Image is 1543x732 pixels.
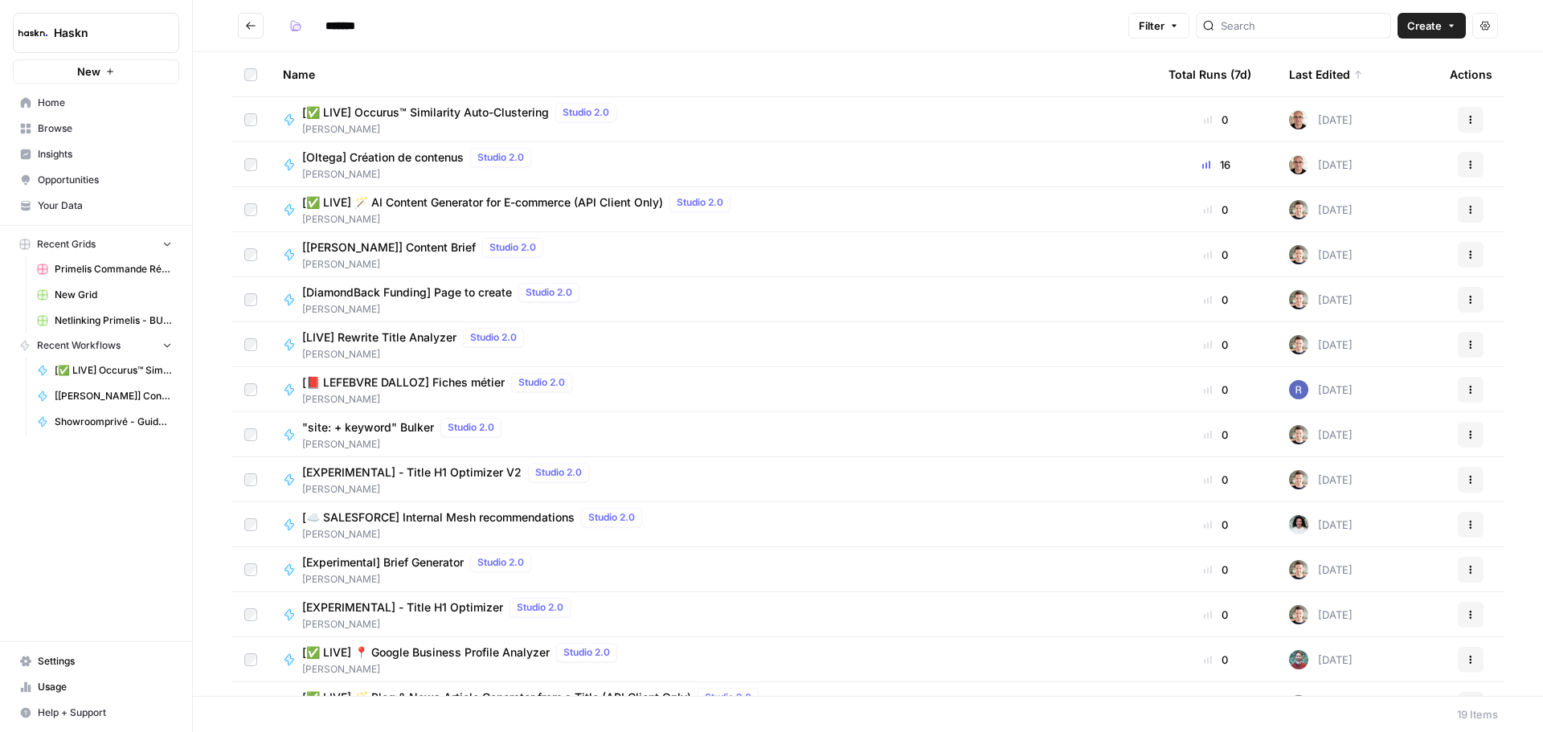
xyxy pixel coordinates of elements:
[705,690,751,705] span: Studio 2.0
[1289,335,1353,354] div: [DATE]
[38,96,172,110] span: Home
[55,389,172,403] span: [[PERSON_NAME]] Content Brief
[302,617,577,632] span: [PERSON_NAME]
[1289,290,1353,309] div: [DATE]
[1289,650,1353,669] div: [DATE]
[302,302,586,317] span: [PERSON_NAME]
[677,195,723,210] span: Studio 2.0
[477,555,524,570] span: Studio 2.0
[38,198,172,213] span: Your Data
[302,527,649,542] span: [PERSON_NAME]
[38,173,172,187] span: Opportunities
[1169,472,1263,488] div: 0
[55,288,172,302] span: New Grid
[55,313,172,328] span: Netlinking Primelis - BU US Grid
[1139,18,1164,34] span: Filter
[55,363,172,378] span: [✅ LIVE] Occurus™ Similarity Auto-Clustering
[302,644,550,660] span: [✅ LIVE] 📍 Google Business Profile Analyzer
[38,121,172,136] span: Browse
[1289,560,1308,579] img: 5szy29vhbbb2jvrzb4fwf88ktdwm
[1289,335,1308,354] img: 5szy29vhbbb2jvrzb4fwf88ktdwm
[1398,13,1466,39] button: Create
[13,674,179,700] a: Usage
[302,104,549,121] span: [✅ LIVE] Occurus™ Similarity Auto-Clustering
[18,18,47,47] img: Haskn Logo
[1169,292,1263,308] div: 0
[1169,427,1263,443] div: 0
[1169,607,1263,623] div: 0
[517,600,563,615] span: Studio 2.0
[283,598,1143,632] a: [EXPERIMENTAL] - Title H1 OptimizerStudio 2.0[PERSON_NAME]
[1289,200,1353,219] div: [DATE]
[1169,202,1263,218] div: 0
[1169,112,1263,128] div: 0
[30,383,179,409] a: [[PERSON_NAME]] Content Brief
[470,330,517,345] span: Studio 2.0
[1169,337,1263,353] div: 0
[38,654,172,669] span: Settings
[302,392,579,407] span: [PERSON_NAME]
[1289,155,1353,174] div: [DATE]
[1289,245,1308,264] img: 5szy29vhbbb2jvrzb4fwf88ktdwm
[489,240,536,255] span: Studio 2.0
[1289,515,1353,534] div: [DATE]
[283,238,1143,272] a: [[PERSON_NAME]] Content BriefStudio 2.0[PERSON_NAME]
[302,509,575,525] span: [☁️ SALESFORCE] Internal Mesh recommendations
[302,689,691,705] span: [✅ LIVE] 🪄 Blog & News Article Generator from a Title (API Client Only)
[477,150,524,165] span: Studio 2.0
[1289,470,1308,489] img: 5szy29vhbbb2jvrzb4fwf88ktdwm
[1289,695,1308,714] img: 5szy29vhbbb2jvrzb4fwf88ktdwm
[302,257,550,272] span: [PERSON_NAME]
[302,419,434,436] span: "site: + keyword" Bulker
[1407,18,1442,34] span: Create
[526,285,572,300] span: Studio 2.0
[13,141,179,167] a: Insights
[1169,157,1263,173] div: 16
[563,645,610,660] span: Studio 2.0
[283,103,1143,137] a: [✅ LIVE] Occurus™ Similarity Auto-ClusteringStudio 2.0[PERSON_NAME]
[302,284,512,301] span: [DiamondBack Funding] Page to create
[1289,515,1308,534] img: k6b9bei115zh44f0zvvpndh04mle
[563,105,609,120] span: Studio 2.0
[38,680,172,694] span: Usage
[13,333,179,358] button: Recent Workflows
[283,148,1143,182] a: [Oltega] Création de contenusStudio 2.0[PERSON_NAME]
[1169,247,1263,263] div: 0
[302,554,464,570] span: [Experimental] Brief Generator
[283,52,1143,96] div: Name
[1289,110,1308,129] img: 7vx8zh0uhckvat9sl0ytjj9ndhgk
[1128,13,1189,39] button: Filter
[283,463,1143,497] a: [EXPERIMENTAL] - Title H1 Optimizer V2Studio 2.0[PERSON_NAME]
[13,232,179,256] button: Recent Grids
[283,373,1143,407] a: [📕 LEFEBVRE DALLOZ] Fiches métierStudio 2.0[PERSON_NAME]
[55,415,172,429] span: Showroomprivé - Guide d'achat de 800 mots
[13,116,179,141] a: Browse
[1289,380,1308,399] img: u6bh93quptsxrgw026dpd851kwjs
[283,193,1143,227] a: [✅ LIVE] 🪄 AI Content Generator for E-commerce (API Client Only)Studio 2.0[PERSON_NAME]
[1289,605,1308,624] img: 5szy29vhbbb2jvrzb4fwf88ktdwm
[302,167,538,182] span: [PERSON_NAME]
[302,347,530,362] span: [PERSON_NAME]
[518,375,565,390] span: Studio 2.0
[1457,706,1498,722] div: 19 Items
[1289,470,1353,489] div: [DATE]
[1289,200,1308,219] img: 5szy29vhbbb2jvrzb4fwf88ktdwm
[1169,562,1263,578] div: 0
[302,662,624,677] span: [PERSON_NAME]
[1289,380,1353,399] div: [DATE]
[77,63,100,80] span: New
[13,13,179,53] button: Workspace: Haskn
[283,283,1143,317] a: [DiamondBack Funding] Page to createStudio 2.0[PERSON_NAME]
[302,329,456,346] span: [LIVE] Rewrite Title Analyzer
[1169,517,1263,533] div: 0
[1289,650,1308,669] img: kh2zl9bepegbkudgc8udwrcnxcy3
[302,374,505,391] span: [📕 LEFEBVRE DALLOZ] Fiches métier
[1289,560,1353,579] div: [DATE]
[13,59,179,84] button: New
[1169,382,1263,398] div: 0
[1289,290,1308,309] img: 5szy29vhbbb2jvrzb4fwf88ktdwm
[13,700,179,726] button: Help + Support
[55,262,172,276] span: Primelis Commande Rédaction Netlinking (2).csv
[13,648,179,674] a: Settings
[1289,245,1353,264] div: [DATE]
